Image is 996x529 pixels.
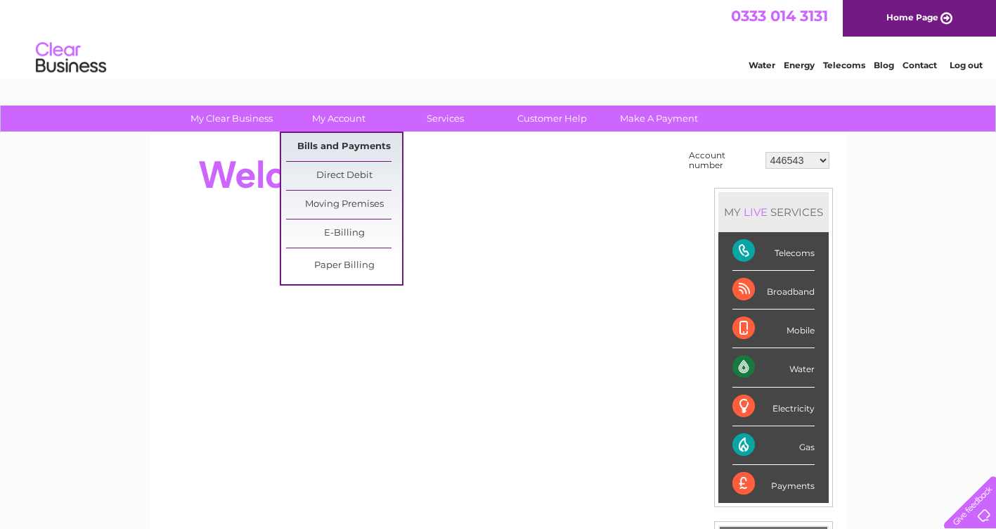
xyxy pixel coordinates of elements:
[286,162,402,190] a: Direct Debit
[280,106,396,132] a: My Account
[874,60,894,70] a: Blog
[494,106,610,132] a: Customer Help
[732,348,815,387] div: Water
[387,106,503,132] a: Services
[732,232,815,271] div: Telecoms
[741,205,770,219] div: LIVE
[286,133,402,161] a: Bills and Payments
[286,191,402,219] a: Moving Premises
[950,60,983,70] a: Log out
[731,7,828,25] a: 0333 014 3131
[732,388,815,426] div: Electricity
[732,426,815,465] div: Gas
[732,271,815,310] div: Broadband
[732,465,815,503] div: Payments
[749,60,775,70] a: Water
[286,252,402,280] a: Paper Billing
[823,60,865,70] a: Telecoms
[784,60,815,70] a: Energy
[35,37,107,79] img: logo.png
[167,8,831,68] div: Clear Business is a trading name of Verastar Limited (registered in [GEOGRAPHIC_DATA] No. 3667643...
[601,106,717,132] a: Make A Payment
[732,310,815,348] div: Mobile
[286,219,402,248] a: E-Billing
[685,147,762,174] td: Account number
[174,106,290,132] a: My Clear Business
[903,60,937,70] a: Contact
[718,192,829,232] div: MY SERVICES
